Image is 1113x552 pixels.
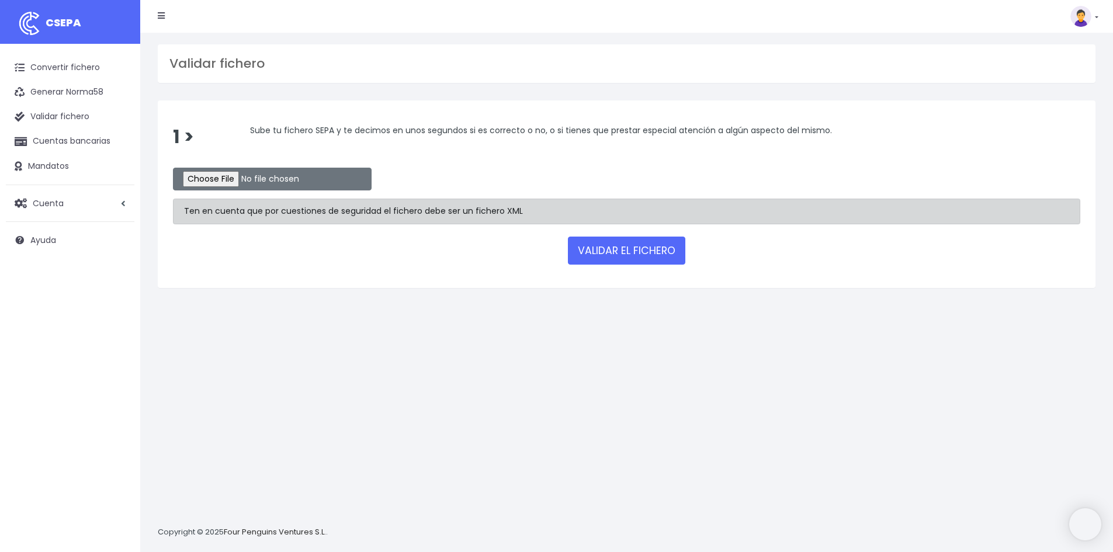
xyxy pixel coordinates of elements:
[158,526,328,539] p: Copyright © 2025 .
[6,154,134,179] a: Mandatos
[169,56,1084,71] h3: Validar fichero
[6,129,134,154] a: Cuentas bancarias
[224,526,326,537] a: Four Penguins Ventures S.L.
[173,199,1080,224] div: Ten en cuenta que por cuestiones de seguridad el fichero debe ser un fichero XML
[6,191,134,216] a: Cuenta
[30,234,56,246] span: Ayuda
[173,124,194,150] span: 1 >
[46,15,81,30] span: CSEPA
[6,228,134,252] a: Ayuda
[568,237,685,265] button: VALIDAR EL FICHERO
[250,124,832,136] span: Sube tu fichero SEPA y te decimos en unos segundos si es correcto o no, o si tienes que prestar e...
[6,55,134,80] a: Convertir fichero
[15,9,44,38] img: logo
[6,105,134,129] a: Validar fichero
[33,197,64,209] span: Cuenta
[6,80,134,105] a: Generar Norma58
[1070,6,1091,27] img: profile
